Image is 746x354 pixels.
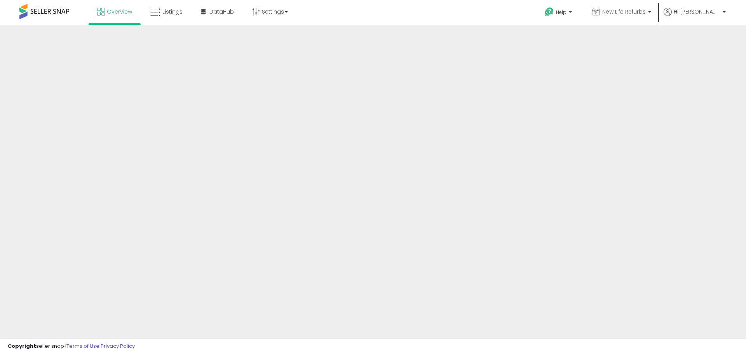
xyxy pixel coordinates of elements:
[674,8,720,16] span: Hi [PERSON_NAME]
[544,7,554,17] i: Get Help
[664,8,726,25] a: Hi [PERSON_NAME]
[162,8,183,16] span: Listings
[107,8,132,16] span: Overview
[66,342,99,350] a: Terms of Use
[602,8,646,16] span: New Life Refurbs
[556,9,566,16] span: Help
[8,343,135,350] div: seller snap | |
[539,1,580,25] a: Help
[209,8,234,16] span: DataHub
[101,342,135,350] a: Privacy Policy
[8,342,36,350] strong: Copyright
